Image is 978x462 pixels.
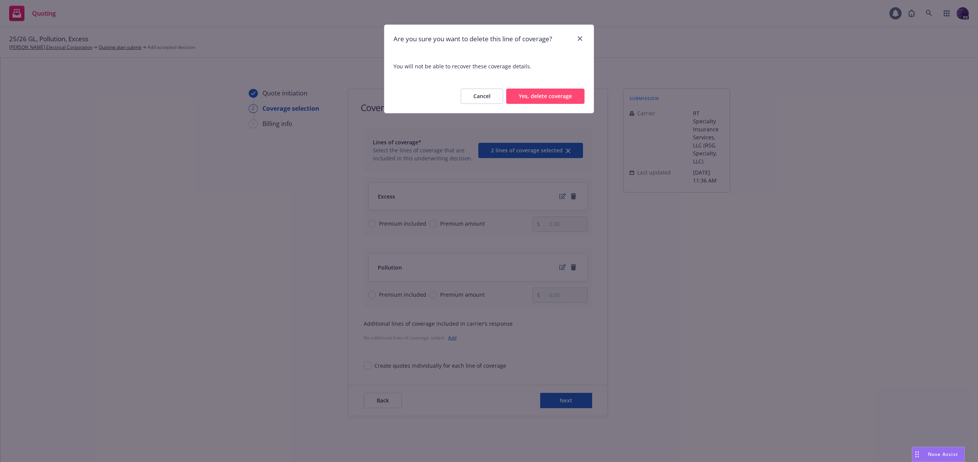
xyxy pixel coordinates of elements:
span: Nova Assist [928,451,958,457]
button: Yes, delete coverage [506,89,585,104]
h1: Are you sure you want to delete this line of coverage? [393,34,552,44]
button: Nova Assist [912,447,965,462]
span: You will not be able to recover these coverage details. [384,53,594,79]
button: Cancel [461,89,503,104]
div: Drag to move [912,447,922,462]
a: close [575,34,585,43]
